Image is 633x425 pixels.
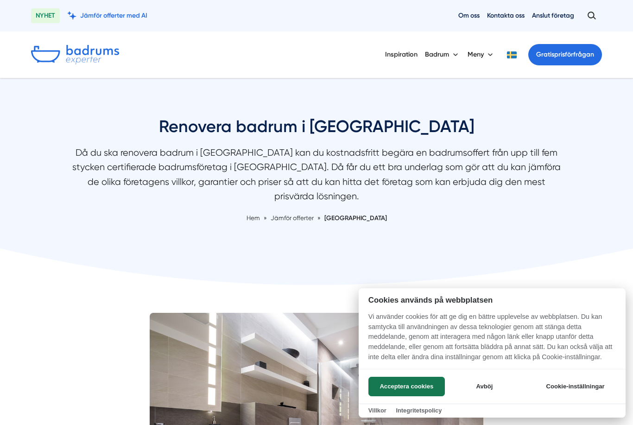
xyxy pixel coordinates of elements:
[535,377,616,396] button: Cookie-inställningar
[448,377,521,396] button: Avböj
[359,296,626,304] h2: Cookies används på webbplatsen
[368,407,386,414] a: Villkor
[359,312,626,368] p: Vi använder cookies för att ge dig en bättre upplevelse av webbplatsen. Du kan samtycka till anvä...
[396,407,442,414] a: Integritetspolicy
[368,377,445,396] button: Acceptera cookies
